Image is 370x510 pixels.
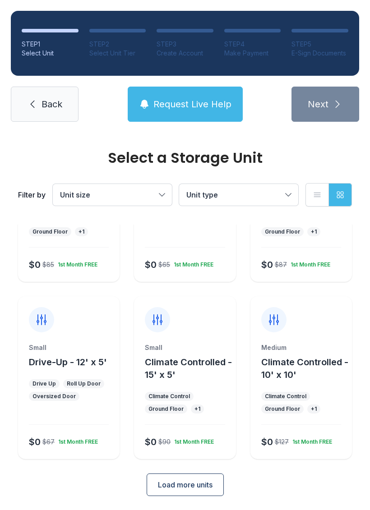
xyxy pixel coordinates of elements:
div: E-Sign Documents [291,49,348,58]
div: 1st Month FREE [287,257,330,268]
button: Unit type [179,184,298,206]
div: Select a Storage Unit [18,151,352,165]
div: STEP 5 [291,40,348,49]
span: Back [42,98,62,110]
div: $85 [42,260,54,269]
div: $0 [29,436,41,448]
div: Select Unit Tier [89,49,146,58]
span: Climate Controlled - 10' x 10' [261,357,348,380]
div: $0 [145,436,157,448]
div: $127 [275,437,289,446]
div: Ground Floor [265,405,300,413]
div: Ground Floor [265,228,300,235]
div: $65 [158,260,170,269]
div: Climate Control [148,393,190,400]
div: Small [29,343,109,352]
span: Drive-Up - 12' x 5' [29,357,107,368]
div: $67 [42,437,55,446]
div: Oversized Door [32,393,76,400]
button: Climate Controlled - 15' x 5' [145,356,232,381]
div: Make Payment [224,49,281,58]
button: Climate Controlled - 10' x 10' [261,356,348,381]
span: Unit size [60,190,90,199]
span: Climate Controlled - 15' x 5' [145,357,232,380]
div: $0 [261,436,273,448]
div: $0 [261,258,273,271]
div: 1st Month FREE [170,257,213,268]
span: Next [308,98,328,110]
div: + 1 [311,405,317,413]
div: $87 [275,260,287,269]
div: Create Account [157,49,213,58]
div: Drive Up [32,380,56,387]
div: STEP 2 [89,40,146,49]
div: $0 [145,258,157,271]
div: 1st Month FREE [171,435,214,446]
div: STEP 4 [224,40,281,49]
span: Unit type [186,190,218,199]
div: Ground Floor [148,405,184,413]
div: STEP 1 [22,40,79,49]
button: Drive-Up - 12' x 5' [29,356,107,368]
div: 1st Month FREE [54,257,97,268]
div: Ground Floor [32,228,68,235]
div: Select Unit [22,49,79,58]
span: Request Live Help [153,98,231,110]
button: Unit size [53,184,172,206]
div: 1st Month FREE [289,435,332,446]
div: + 1 [311,228,317,235]
div: Climate Control [265,393,306,400]
div: Filter by [18,189,46,200]
div: Medium [261,343,341,352]
span: Load more units [158,479,213,490]
div: Roll Up Door [67,380,101,387]
div: $0 [29,258,41,271]
div: $90 [158,437,171,446]
div: + 1 [194,405,200,413]
div: Small [145,343,225,352]
div: + 1 [79,228,84,235]
div: 1st Month FREE [55,435,98,446]
div: STEP 3 [157,40,213,49]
